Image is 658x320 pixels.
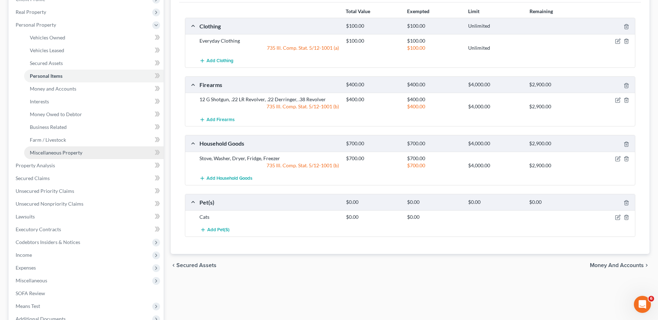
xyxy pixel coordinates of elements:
[30,86,76,92] span: Money and Accounts
[404,140,465,147] div: $700.00
[24,31,164,44] a: Vehicles Owned
[176,262,216,268] span: Secured Assets
[207,58,234,64] span: Add Clothing
[196,162,342,169] div: 735 Ill. Comp. Stat. 5/12-1001 (b)
[634,296,651,313] iframe: Intercom live chat
[10,185,164,197] a: Unsecured Priority Claims
[24,95,164,108] a: Interests
[404,213,465,221] div: $0.00
[24,108,164,121] a: Money Owed to Debtor
[404,103,465,110] div: $400.00
[342,140,404,147] div: $700.00
[16,277,47,283] span: Miscellaneous
[196,103,342,110] div: 735 Ill. Comp. Stat. 5/12-1001 (b)
[199,172,252,185] button: Add Household Goods
[590,262,649,268] button: Money and Accounts chevron_right
[196,44,342,51] div: 735 Ill. Comp. Stat. 5/12-1001 (a)
[342,81,404,88] div: $400.00
[16,290,45,296] span: SOFA Review
[30,137,66,143] span: Farm / Livestock
[207,227,230,233] span: Add Pet(s)
[30,124,67,130] span: Business Related
[465,140,526,147] div: $4,000.00
[590,262,644,268] span: Money and Accounts
[196,155,342,162] div: Stove, Washer, Dryer, Fridge, Freezer
[199,54,234,67] button: Add Clothing
[30,34,65,40] span: Vehicles Owned
[30,60,63,66] span: Secured Assets
[24,82,164,95] a: Money and Accounts
[404,81,465,88] div: $400.00
[16,252,32,258] span: Income
[24,146,164,159] a: Miscellaneous Property
[196,96,342,103] div: 12 G Shotgun, .22 LR Revolver, .22 Derringer, .38 Revolver
[526,162,587,169] div: $2,900.00
[171,262,176,268] i: chevron_left
[10,223,164,236] a: Executory Contracts
[648,296,654,302] span: 6
[404,199,465,206] div: $0.00
[530,8,553,14] strong: Remaining
[16,213,35,219] span: Lawsuits
[16,162,55,168] span: Property Analysis
[465,81,526,88] div: $4,000.00
[407,8,429,14] strong: Exempted
[465,23,526,29] div: Unlimited
[30,150,82,156] span: Miscellaneous Property
[16,239,80,245] span: Codebtors Insiders & Notices
[24,44,164,57] a: Vehicles Leased
[207,117,235,123] span: Add Firearms
[342,37,404,44] div: $100.00
[196,140,342,147] div: Household Goods
[10,159,164,172] a: Property Analysis
[16,188,74,194] span: Unsecured Priority Claims
[468,8,479,14] strong: Limit
[16,22,56,28] span: Personal Property
[24,57,164,70] a: Secured Assets
[24,121,164,134] a: Business Related
[196,37,342,44] div: Everyday Clothing
[342,96,404,103] div: $400.00
[199,113,235,126] button: Add Firearms
[16,303,40,309] span: Means Test
[342,199,404,206] div: $0.00
[346,8,370,14] strong: Total Value
[465,103,526,110] div: $4,000.00
[16,9,46,15] span: Real Property
[16,226,61,232] span: Executory Contracts
[404,23,465,29] div: $100.00
[10,172,164,185] a: Secured Claims
[644,262,649,268] i: chevron_right
[24,70,164,82] a: Personal Items
[199,223,231,237] button: Add Pet(s)
[16,175,50,181] span: Secured Claims
[404,96,465,103] div: $400.00
[526,199,587,206] div: $0.00
[526,81,587,88] div: $2,900.00
[30,47,64,53] span: Vehicles Leased
[526,140,587,147] div: $2,900.00
[465,199,526,206] div: $0.00
[342,213,404,221] div: $0.00
[16,265,36,271] span: Expenses
[30,111,82,117] span: Money Owed to Debtor
[196,199,342,206] div: Pet(s)
[10,287,164,300] a: SOFA Review
[342,23,404,29] div: $100.00
[465,162,526,169] div: $4,000.00
[526,103,587,110] div: $2,900.00
[10,210,164,223] a: Lawsuits
[404,37,465,44] div: $100.00
[404,162,465,169] div: $700.00
[171,262,216,268] button: chevron_left Secured Assets
[196,22,342,30] div: Clothing
[30,98,49,104] span: Interests
[30,73,62,79] span: Personal Items
[342,155,404,162] div: $700.00
[10,197,164,210] a: Unsecured Nonpriority Claims
[465,44,526,51] div: Unlimited
[404,155,465,162] div: $700.00
[404,44,465,51] div: $100.00
[207,175,252,181] span: Add Household Goods
[196,81,342,88] div: Firearms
